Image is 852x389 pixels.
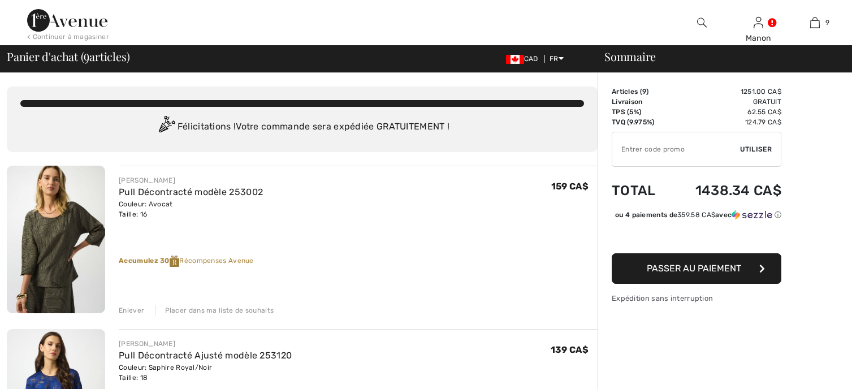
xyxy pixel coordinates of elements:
a: 9 [787,16,842,29]
img: Reward-Logo.svg [170,256,180,267]
button: Passer au paiement [612,253,781,284]
span: 159 CA$ [551,181,589,192]
span: FR [550,55,564,63]
div: [PERSON_NAME] [119,339,292,349]
input: Code promo [612,132,740,166]
div: Couleur: Saphire Royal/Noir Taille: 18 [119,362,292,383]
iframe: PayPal-paypal [612,224,781,249]
div: Expédition sans interruption [612,293,781,304]
a: Pull Décontracté modèle 253002 [119,187,263,197]
td: TPS (5%) [612,107,669,117]
span: CAD [506,55,543,63]
img: 1ère Avenue [27,9,107,32]
span: 9 [825,18,829,28]
div: Couleur: Avocat Taille: 16 [119,199,263,219]
img: Pull Décontracté modèle 253002 [7,166,105,313]
td: TVQ (9.975%) [612,117,669,127]
div: Sommaire [591,51,845,62]
div: ou 4 paiements de359.58 CA$avecSezzle Cliquez pour en savoir plus sur Sezzle [612,210,781,224]
td: Total [612,171,669,210]
img: Mon panier [810,16,820,29]
a: Pull Décontracté Ajusté modèle 253120 [119,350,292,361]
div: < Continuer à magasiner [27,32,109,42]
td: Livraison [612,97,669,107]
img: Canadian Dollar [506,55,524,64]
div: ou 4 paiements de avec [615,210,781,220]
img: recherche [697,16,707,29]
div: Félicitations ! Votre commande sera expédiée GRATUITEMENT ! [20,116,584,139]
span: 139 CA$ [551,344,589,355]
img: Mes infos [754,16,763,29]
div: [PERSON_NAME] [119,175,263,185]
div: Placer dans ma liste de souhaits [155,305,274,315]
div: Manon [730,32,786,44]
span: Panier d'achat ( articles) [7,51,129,62]
span: 9 [84,48,89,63]
td: Articles ( ) [612,87,669,97]
div: Enlever [119,305,144,315]
img: Congratulation2.svg [155,116,178,139]
iframe: Trouvez des informations supplémentaires ici [641,66,852,389]
a: Se connecter [754,17,763,28]
div: Récompenses Avenue [119,256,598,267]
strong: Accumulez 30 [119,257,179,265]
